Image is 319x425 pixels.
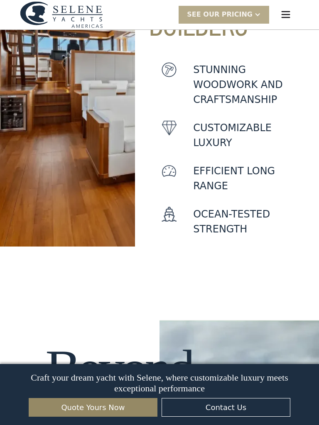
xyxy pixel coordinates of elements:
div: menu [272,1,299,28]
a: home [20,1,103,28]
p: Efficient Long Range [193,164,284,193]
span: Builders [110,6,258,39]
p: Stunning woodwork and craftsmanship [193,62,284,107]
a: Quote Yours Now [29,398,157,417]
div: SEE Our Pricing [179,6,269,24]
a: Contact Us [162,398,290,417]
p: customizable luxury [193,120,284,150]
p: Ocean-Tested Strength [193,207,284,237]
div: SEE Our Pricing [187,10,253,20]
img: logo [20,1,103,28]
p: Craft your dream yacht with Selene, where customizable luxury meets exceptional performance [16,372,303,394]
img: icon [162,120,177,135]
